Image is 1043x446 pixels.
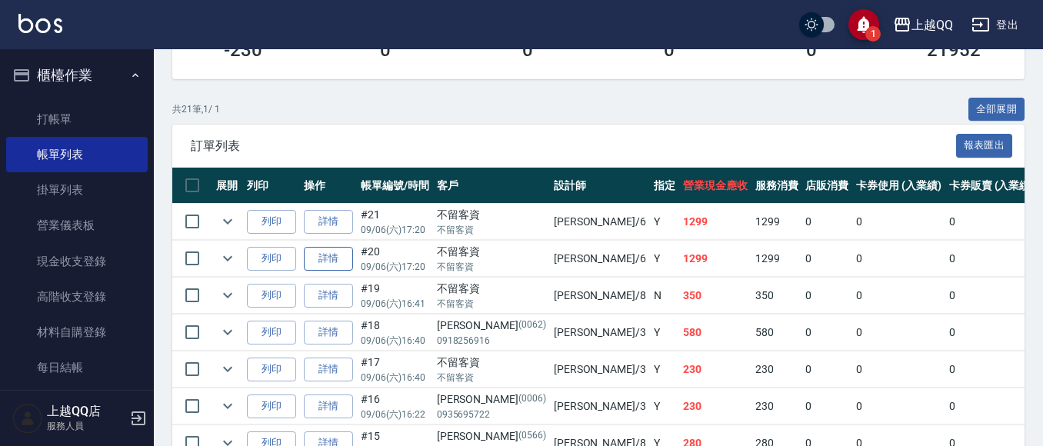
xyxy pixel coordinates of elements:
a: 每日結帳 [6,350,148,385]
div: [PERSON_NAME] [437,391,546,408]
a: 掛單列表 [6,172,148,208]
img: Person [12,403,43,434]
td: Y [650,241,679,277]
a: 詳情 [304,247,353,271]
h5: 上越QQ店 [47,404,125,419]
button: 報表匯出 [956,134,1013,158]
button: 列印 [247,394,296,418]
a: 排班表 [6,386,148,421]
th: 卡券販賣 (入業績) [945,168,1038,204]
a: 詳情 [304,284,353,308]
a: 帳單列表 [6,137,148,172]
a: 報表匯出 [956,138,1013,152]
p: 服務人員 [47,419,125,433]
button: 登出 [965,11,1025,39]
a: 詳情 [304,358,353,381]
div: 不留客資 [437,207,546,223]
p: 不留客資 [437,223,546,237]
td: 580 [679,315,751,351]
td: 350 [751,278,802,314]
a: 詳情 [304,394,353,418]
button: save [848,9,879,40]
td: 0 [945,315,1038,351]
th: 列印 [243,168,300,204]
span: 1 [865,26,881,42]
th: 服務消費 [751,168,802,204]
p: 0935695722 [437,408,546,421]
td: 0 [801,204,852,240]
td: 0 [945,278,1038,314]
p: 不留客資 [437,371,546,384]
td: [PERSON_NAME] /6 [550,204,650,240]
td: 230 [679,351,751,388]
button: 列印 [247,247,296,271]
h3: 0 [380,39,391,61]
td: 0 [801,315,852,351]
a: 打帳單 [6,102,148,137]
th: 展開 [212,168,243,204]
p: 09/06 (六) 16:41 [361,297,429,311]
td: #19 [357,278,433,314]
p: 不留客資 [437,297,546,311]
th: 營業現金應收 [679,168,751,204]
td: [PERSON_NAME] /3 [550,315,650,351]
p: (0006) [518,391,546,408]
button: expand row [216,284,239,307]
p: 共 21 筆, 1 / 1 [172,102,220,116]
button: expand row [216,394,239,418]
th: 指定 [650,168,679,204]
td: [PERSON_NAME] /3 [550,351,650,388]
span: 訂單列表 [191,138,956,154]
th: 客戶 [433,168,550,204]
td: 0 [945,204,1038,240]
div: [PERSON_NAME] [437,428,546,444]
p: 09/06 (六) 16:22 [361,408,429,421]
div: 不留客資 [437,281,546,297]
td: 1299 [679,241,751,277]
td: #18 [357,315,433,351]
td: 350 [679,278,751,314]
button: expand row [216,321,239,344]
td: #20 [357,241,433,277]
div: [PERSON_NAME] [437,318,546,334]
td: Y [650,388,679,424]
div: 不留客資 [437,354,546,371]
td: [PERSON_NAME] /3 [550,388,650,424]
td: 0 [852,204,945,240]
h3: 21952 [927,39,981,61]
th: 設計師 [550,168,650,204]
td: 580 [751,315,802,351]
td: 0 [801,278,852,314]
td: Y [650,315,679,351]
button: expand row [216,358,239,381]
td: [PERSON_NAME] /8 [550,278,650,314]
td: 0 [801,241,852,277]
td: 1299 [679,204,751,240]
td: 0 [852,388,945,424]
th: 操作 [300,168,357,204]
td: 0 [945,241,1038,277]
td: 0 [852,241,945,277]
td: Y [650,351,679,388]
h3: 0 [522,39,533,61]
td: 0 [852,278,945,314]
td: 0 [801,351,852,388]
button: 全部展開 [968,98,1025,121]
button: 列印 [247,210,296,234]
td: 0 [852,351,945,388]
a: 詳情 [304,210,353,234]
td: 1299 [751,204,802,240]
p: 不留客資 [437,260,546,274]
td: #17 [357,351,433,388]
th: 店販消費 [801,168,852,204]
h3: 0 [664,39,675,61]
td: 0 [852,315,945,351]
td: #16 [357,388,433,424]
h3: 0 [806,39,817,61]
td: 0 [945,388,1038,424]
td: 1299 [751,241,802,277]
td: [PERSON_NAME] /6 [550,241,650,277]
td: 0 [945,351,1038,388]
button: expand row [216,247,239,270]
td: 230 [751,388,802,424]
